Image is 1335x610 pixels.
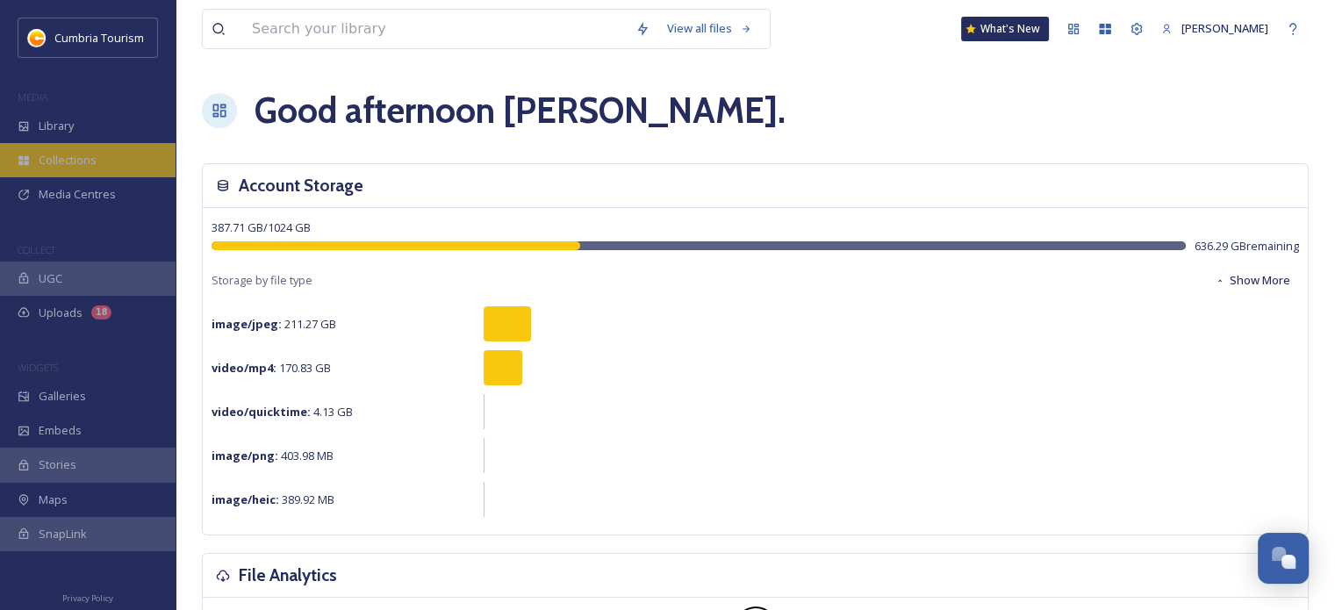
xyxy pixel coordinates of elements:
[243,10,627,48] input: Search your library
[212,448,278,463] strong: image/png :
[1195,238,1299,255] span: 636.29 GB remaining
[1258,533,1309,584] button: Open Chat
[54,30,144,46] span: Cumbria Tourism
[1152,11,1277,46] a: [PERSON_NAME]
[255,84,786,137] h1: Good afternoon [PERSON_NAME] .
[961,17,1049,41] a: What's New
[18,243,55,256] span: COLLECT
[239,563,337,588] h3: File Analytics
[39,186,116,203] span: Media Centres
[212,316,336,332] span: 211.27 GB
[28,29,46,47] img: images.jpg
[658,11,761,46] a: View all files
[39,456,76,473] span: Stories
[212,448,334,463] span: 403.98 MB
[18,90,48,104] span: MEDIA
[18,361,58,374] span: WIDGETS
[91,305,111,319] div: 18
[39,388,86,405] span: Galleries
[212,272,312,289] span: Storage by file type
[39,270,62,287] span: UGC
[212,492,334,507] span: 389.92 MB
[212,404,311,420] strong: video/quicktime :
[212,360,331,376] span: 170.83 GB
[39,526,87,542] span: SnapLink
[212,404,353,420] span: 4.13 GB
[62,592,113,604] span: Privacy Policy
[1206,263,1299,298] button: Show More
[1181,20,1268,36] span: [PERSON_NAME]
[212,360,276,376] strong: video/mp4 :
[39,152,97,169] span: Collections
[62,586,113,607] a: Privacy Policy
[212,219,311,235] span: 387.71 GB / 1024 GB
[212,316,282,332] strong: image/jpeg :
[212,492,279,507] strong: image/heic :
[39,305,83,321] span: Uploads
[39,422,82,439] span: Embeds
[239,173,363,198] h3: Account Storage
[39,492,68,508] span: Maps
[39,118,74,134] span: Library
